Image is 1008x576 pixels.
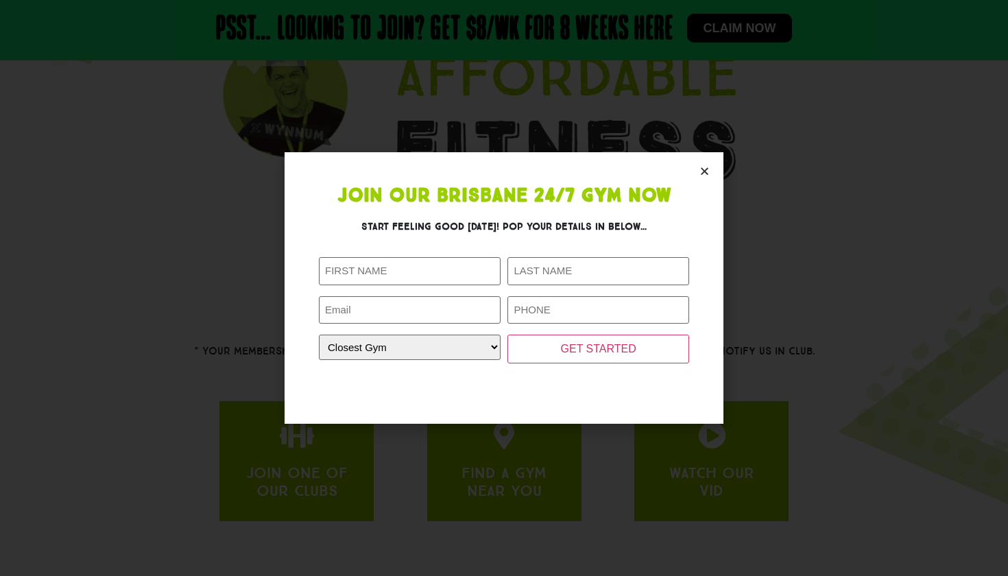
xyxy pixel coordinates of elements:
h3: Start feeling good [DATE]! Pop your details in below... [319,219,689,234]
h1: Join Our Brisbane 24/7 Gym Now [319,187,689,206]
input: PHONE [507,296,689,324]
a: Close [699,166,710,176]
input: GET STARTED [507,335,689,363]
input: LAST NAME [507,257,689,285]
input: FIRST NAME [319,257,501,285]
input: Email [319,296,501,324]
